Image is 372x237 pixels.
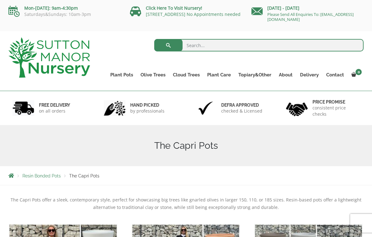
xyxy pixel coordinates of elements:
h6: FREE DELIVERY [39,102,70,108]
a: Olive Trees [137,70,169,79]
a: About [275,70,296,79]
p: Saturdays&Sundays: 10am-3pm [8,12,121,17]
a: Plant Care [203,70,235,79]
h6: Defra approved [221,102,262,108]
h6: hand picked [130,102,165,108]
p: consistent price checks [312,105,360,117]
p: by professionals [130,108,165,114]
a: Topiary&Other [235,70,275,79]
a: Contact [322,70,348,79]
img: logo [8,37,90,78]
img: 3.jpg [195,100,217,116]
p: The Capri Pots offer a sleek, contemporary style, perfect for showcasing big trees like gnarled o... [8,196,364,211]
h6: Price promise [312,99,360,105]
a: Plant Pots [107,70,137,79]
p: on all orders [39,108,70,114]
a: Click Here To Visit Nursery! [146,5,202,11]
a: 0 [348,70,364,79]
p: Mon-[DATE]: 9am-4:30pm [8,4,121,12]
img: 1.jpg [12,100,34,116]
img: 2.jpg [104,100,126,116]
a: Resin Bonded Pots [22,173,61,178]
h1: The Capri Pots [8,140,364,151]
a: Delivery [296,70,322,79]
input: Search... [154,39,364,51]
p: [DATE] - [DATE] [251,4,364,12]
a: Please Send All Enquiries To: [EMAIL_ADDRESS][DOMAIN_NAME] [267,12,354,22]
a: [STREET_ADDRESS] No Appointments needed [146,11,241,17]
nav: Breadcrumbs [8,173,364,178]
a: Cloud Trees [169,70,203,79]
p: checked & Licensed [221,108,262,114]
span: The Capri Pots [69,173,99,178]
img: 4.jpg [286,99,308,118]
span: 0 [355,69,362,75]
